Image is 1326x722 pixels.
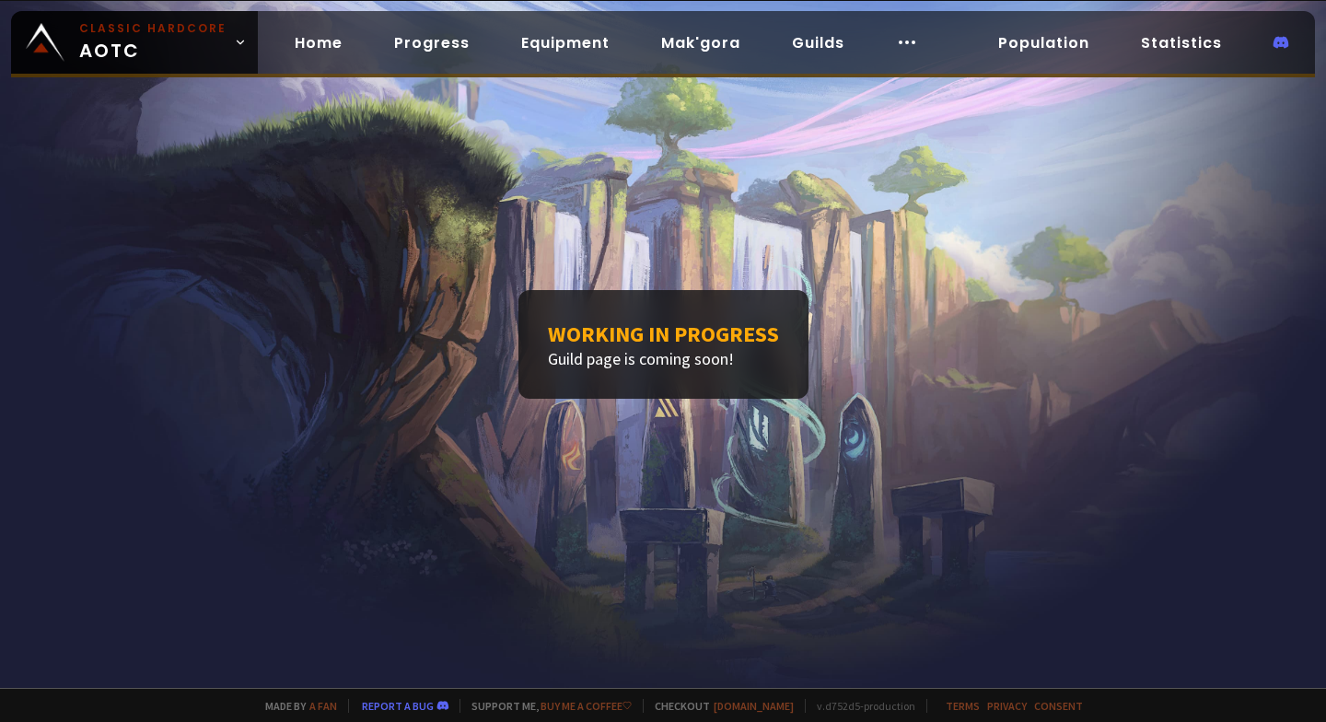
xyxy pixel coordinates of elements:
[379,24,484,62] a: Progress
[946,699,980,713] a: Terms
[79,20,227,64] span: AOTC
[541,699,632,713] a: Buy me a coffee
[1126,24,1237,62] a: Statistics
[646,24,755,62] a: Mak'gora
[506,24,624,62] a: Equipment
[643,699,794,713] span: Checkout
[309,699,337,713] a: a fan
[805,699,915,713] span: v. d752d5 - production
[79,20,227,37] small: Classic Hardcore
[714,699,794,713] a: [DOMAIN_NAME]
[1034,699,1083,713] a: Consent
[518,290,808,399] div: Guild page is coming soon!
[254,699,337,713] span: Made by
[548,320,779,348] h1: Working in progress
[459,699,632,713] span: Support me,
[11,11,258,74] a: Classic HardcoreAOTC
[777,24,859,62] a: Guilds
[362,699,434,713] a: Report a bug
[280,24,357,62] a: Home
[983,24,1104,62] a: Population
[987,699,1027,713] a: Privacy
